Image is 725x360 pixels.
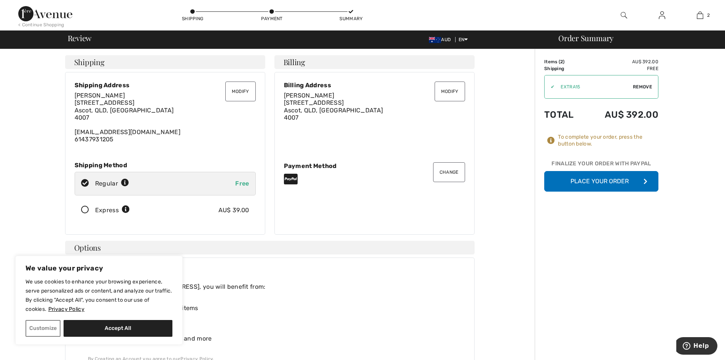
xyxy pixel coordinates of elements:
[633,83,652,90] span: Remove
[585,65,658,72] td: Free
[621,11,627,20] img: search the website
[697,11,703,20] img: My Bag
[284,82,465,89] div: Billing Address
[15,256,183,345] div: We value your privacy
[25,264,172,273] p: We value your privacy
[284,58,305,66] span: Billing
[544,58,585,65] td: Items ( )
[75,92,125,99] span: [PERSON_NAME]
[544,65,585,72] td: Shipping
[681,11,719,20] a: 2
[64,320,172,337] button: Accept All
[676,337,717,356] iframe: Opens a widget where you can find more information
[65,241,475,254] h4: Options
[433,162,465,182] button: Change
[429,37,441,43] img: Australian Dollar
[585,58,658,65] td: AU$ 392.00
[25,320,61,337] button: Customize
[653,11,671,20] a: Sign In
[429,37,454,42] span: AUD
[707,12,710,19] span: 2
[555,75,633,98] input: Promo code
[88,304,459,313] div: Earn rewards towards FREE items
[558,134,658,147] div: To complete your order, press the button below.
[218,206,249,215] div: AU$ 39.00
[545,83,555,90] div: ✔
[659,11,665,20] img: My Info
[339,15,362,22] div: Summary
[435,82,465,101] button: Modify
[284,92,335,99] span: [PERSON_NAME]
[544,160,658,171] div: Finalize Your Order with PayPal
[18,6,72,21] img: 1ère Avenue
[48,306,85,313] a: Privacy Policy
[544,102,585,128] td: Total
[74,58,105,66] span: Shipping
[88,334,459,343] div: Your own Wishlist, My Closet and more
[235,180,249,187] span: Free
[284,162,465,170] div: Payment Method
[88,282,459,291] div: By signing up on [STREET_ADDRESS], you will benefit from:
[95,206,130,215] div: Express
[585,102,658,128] td: AU$ 392.00
[75,99,174,121] span: [STREET_ADDRESS] Ascot, QLD, [GEOGRAPHIC_DATA] 4007
[75,82,256,89] div: Shipping Address
[75,92,256,143] div: [EMAIL_ADDRESS][DOMAIN_NAME] 61437931205
[88,319,459,328] div: Faster checkout time
[181,15,204,22] div: Shipping
[68,34,92,42] span: Review
[544,171,658,192] button: Place Your Order
[25,277,172,314] p: We use cookies to enhance your browsing experience, serve personalized ads or content, and analyz...
[260,15,283,22] div: Payment
[18,21,64,28] div: < Continue Shopping
[560,59,563,64] span: 2
[549,34,720,42] div: Order Summary
[95,179,129,188] div: Regular
[225,82,256,101] button: Modify
[75,162,256,169] div: Shipping Method
[459,37,468,42] span: EN
[284,99,383,121] span: [STREET_ADDRESS] Ascot, QLD, [GEOGRAPHIC_DATA] 4007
